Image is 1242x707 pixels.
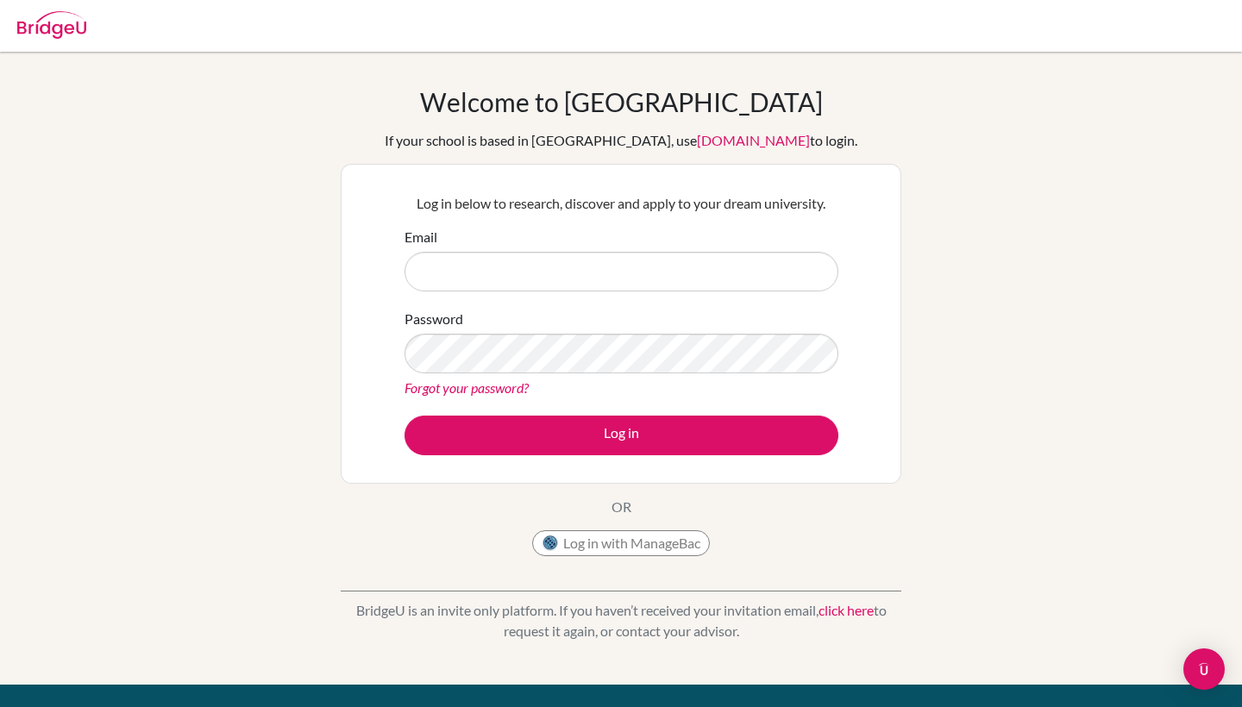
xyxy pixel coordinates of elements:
[405,416,838,455] button: Log in
[385,130,857,151] div: If your school is based in [GEOGRAPHIC_DATA], use to login.
[612,497,631,517] p: OR
[405,309,463,329] label: Password
[532,530,710,556] button: Log in with ManageBac
[341,600,901,641] p: BridgeU is an invite only platform. If you haven’t received your invitation email, to request it ...
[1183,648,1225,690] div: Open Intercom Messenger
[420,86,823,117] h1: Welcome to [GEOGRAPHIC_DATA]
[405,193,838,214] p: Log in below to research, discover and apply to your dream university.
[405,227,437,247] label: Email
[405,379,529,396] a: Forgot your password?
[17,11,86,39] img: Bridge-U
[819,602,874,618] a: click here
[697,132,810,148] a: [DOMAIN_NAME]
